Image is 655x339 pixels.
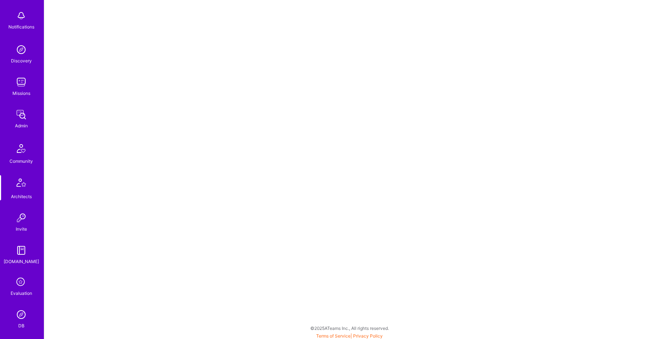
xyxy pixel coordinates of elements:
div: Discovery [11,57,32,65]
div: DB [18,322,24,330]
img: guide book [14,243,29,258]
img: Invite [14,211,29,225]
img: Architects [12,175,30,193]
div: Missions [12,89,30,97]
img: bell [14,8,29,23]
span: | [316,333,383,339]
img: admin teamwork [14,107,29,122]
div: Architects [11,193,32,200]
div: Admin [15,122,28,130]
img: Community [12,140,30,157]
div: © 2025 ATeams Inc., All rights reserved. [44,319,655,337]
a: Terms of Service [316,333,351,339]
img: Admin Search [14,307,29,322]
img: discovery [14,42,29,57]
div: [DOMAIN_NAME] [4,258,39,265]
div: Community [10,157,33,165]
a: Privacy Policy [353,333,383,339]
i: icon SelectionTeam [14,276,28,289]
div: Invite [16,225,27,233]
div: Notifications [8,23,34,31]
div: Evaluation [11,289,32,297]
img: teamwork [14,75,29,89]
